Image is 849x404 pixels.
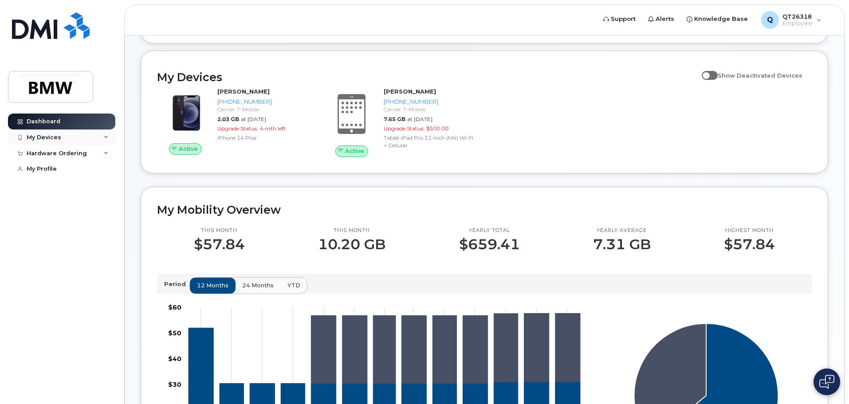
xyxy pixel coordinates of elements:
p: Period [164,280,189,288]
tspan: $50 [168,329,181,337]
tspan: $40 [168,355,181,363]
span: YTD [287,281,300,290]
div: iPhone 14 Plus [217,134,309,141]
p: Yearly total [459,227,520,234]
div: [PHONE_NUMBER] [384,98,476,106]
div: Carrier: T-Mobile [384,106,476,113]
g: 864-696-1390 [311,314,580,384]
a: Active[PERSON_NAME][PHONE_NUMBER]Carrier: T-Mobile7.65 GBat [DATE]Upgrade Status:$500.00Tablet iP... [323,87,479,157]
div: Tablet iPad Pro 11-inch (M4) Wi-Fi + Cellular [384,134,476,149]
strong: [PERSON_NAME] [217,88,270,95]
p: 10.20 GB [318,236,385,252]
span: Q [767,15,773,25]
span: Upgrade Status: [217,125,258,132]
h2: My Devices [157,71,697,84]
span: Active [345,147,364,155]
img: Open chat [819,375,834,389]
a: Active[PERSON_NAME][PHONE_NUMBER]Carrier: T-Mobile2.03 GBat [DATE]Upgrade Status:4 mth leftiPhone... [157,87,313,155]
a: Support [597,10,642,28]
span: at [DATE] [407,116,432,122]
span: $500.00 [426,125,448,132]
div: QT26318 [755,11,828,29]
span: Support [611,15,636,24]
span: Alerts [656,15,674,24]
p: This month [194,227,245,234]
p: $57.84 [194,236,245,252]
tspan: $30 [168,380,181,388]
span: Employee [782,20,812,27]
p: $659.41 [459,236,520,252]
div: Carrier: T-Mobile [217,106,309,113]
div: [PHONE_NUMBER] [217,98,309,106]
span: Knowledge Base [694,15,748,24]
span: at [DATE] [241,116,266,122]
span: 7.65 GB [384,116,405,122]
span: 4 mth left [260,125,286,132]
a: Alerts [642,10,680,28]
h2: My Mobility Overview [157,203,812,216]
span: Upgrade Status: [384,125,424,132]
p: 7.31 GB [593,236,651,252]
span: QT26318 [782,13,812,20]
span: 2.03 GB [217,116,239,122]
a: Knowledge Base [680,10,754,28]
img: image20231002-3703462-trllhy.jpeg [164,92,207,134]
p: Highest month [724,227,775,234]
p: Yearly average [593,227,651,234]
span: 24 months [242,281,274,290]
input: Show Deactivated Devices [702,67,709,74]
tspan: $60 [168,303,181,311]
p: $57.84 [724,236,775,252]
p: This month [318,227,385,234]
span: Active [179,145,198,153]
strong: [PERSON_NAME] [384,88,436,95]
span: Show Deactivated Devices [718,72,802,79]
